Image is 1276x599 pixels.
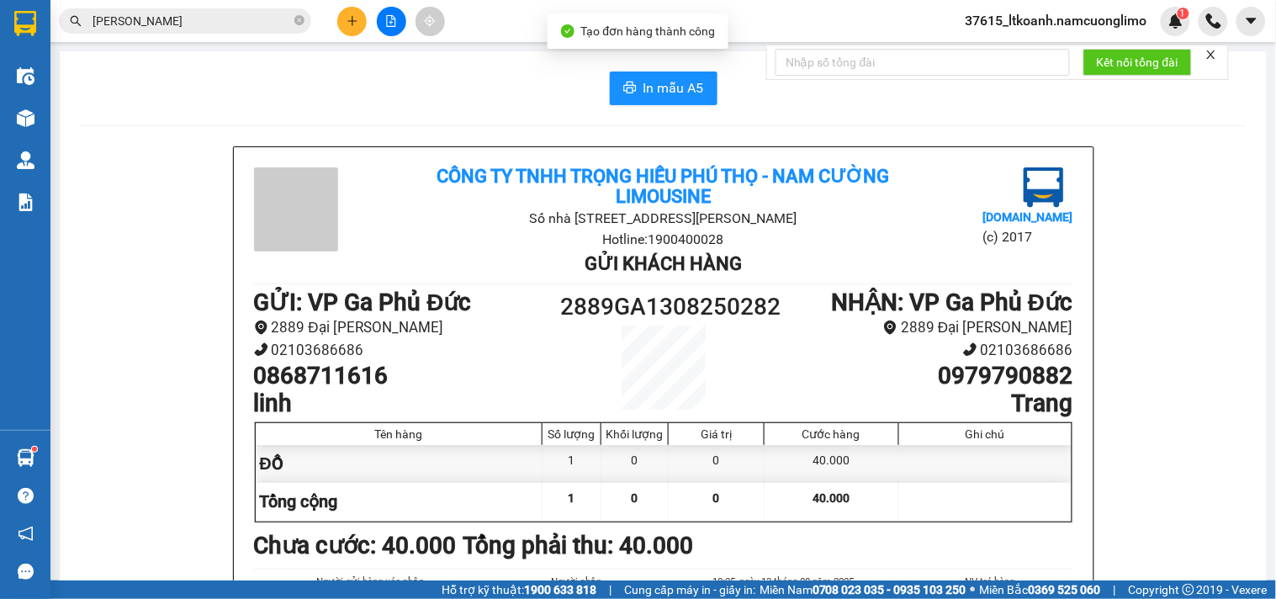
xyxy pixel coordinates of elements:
div: 40.000 [765,445,898,483]
button: caret-down [1236,7,1266,36]
span: 40.000 [813,491,850,505]
div: Cước hàng [769,427,893,441]
span: file-add [385,15,397,27]
div: Khối lượng [606,427,664,441]
b: Công ty TNHH Trọng Hiếu Phú Thọ - Nam Cường Limousine [204,19,657,66]
button: plus [337,7,367,36]
img: warehouse-icon [17,151,34,169]
li: Số nhà [STREET_ADDRESS][PERSON_NAME] [390,208,936,229]
input: Tìm tên, số ĐT hoặc mã đơn [93,12,291,30]
h1: Trang [765,390,1072,418]
li: Người nhận [494,574,660,589]
b: [DOMAIN_NAME] [982,210,1072,224]
div: ĐỒ [256,445,543,483]
span: | [609,580,612,599]
div: Số lượng [547,427,596,441]
sup: 1 [1178,8,1189,19]
img: logo.jpg [1024,167,1064,208]
span: 1 [569,491,575,505]
b: Tổng phải thu: 40.000 [463,532,694,559]
span: notification [18,526,34,542]
li: Hotline: 1900400028 [157,92,703,113]
span: Tạo đơn hàng thành công [581,24,716,38]
sup: 1 [32,447,37,452]
span: Miền Nam [760,580,966,599]
strong: 0369 525 060 [1029,583,1101,596]
div: 0 [601,445,669,483]
li: 2889 Đại [PERSON_NAME] [254,316,561,339]
span: Hỗ trợ kỹ thuật: [442,580,596,599]
li: Người gửi hàng xác nhận [288,574,454,589]
span: copyright [1183,584,1194,596]
div: 1 [543,445,601,483]
span: ⚪️ [971,586,976,593]
h1: 2889GA1308250282 [561,289,766,326]
b: Công ty TNHH Trọng Hiếu Phú Thọ - Nam Cường Limousine [437,166,889,207]
span: close [1205,49,1217,61]
img: warehouse-icon [17,449,34,467]
b: Chưa cước : 40.000 [254,532,457,559]
li: NV trả hàng [907,574,1073,589]
span: environment [254,321,268,335]
img: icon-new-feature [1168,13,1183,29]
li: Hotline: 1900400028 [390,229,936,250]
img: warehouse-icon [17,67,34,85]
b: Gửi khách hàng [585,253,742,274]
li: 18:25, ngày 13 tháng 08 năm 2025 [701,574,867,589]
span: phone [254,342,268,357]
div: 0 [669,445,765,483]
span: message [18,564,34,580]
input: Nhập số tổng đài [776,49,1070,76]
button: Kết nối tổng đài [1083,49,1192,76]
span: | [1114,580,1116,599]
li: (c) 2017 [982,226,1072,247]
span: aim [424,15,436,27]
span: 0 [632,491,638,505]
img: logo-vxr [14,11,36,36]
button: printerIn mẫu A5 [610,72,717,105]
span: plus [347,15,358,27]
div: Giá trị [673,427,760,441]
img: phone-icon [1206,13,1221,29]
span: close-circle [294,13,304,29]
span: Kết nối tổng đài [1097,53,1178,72]
h1: 0868711616 [254,362,561,390]
span: close-circle [294,15,304,25]
li: Số nhà [STREET_ADDRESS][PERSON_NAME] [157,71,703,92]
div: Tên hàng [260,427,538,441]
li: 2889 Đại [PERSON_NAME] [765,316,1072,339]
img: warehouse-icon [17,109,34,127]
b: GỬI : VP Ga Phủ Đức [254,289,472,316]
img: solution-icon [17,193,34,211]
span: phone [963,342,977,357]
span: 37615_ltkoanh.namcuonglimo [952,10,1161,31]
span: 0 [713,491,720,505]
span: printer [623,81,637,97]
span: Miền Bắc [980,580,1101,599]
b: NHẬN : VP Ga Phủ Đức [831,289,1072,316]
span: caret-down [1244,13,1259,29]
li: 02103686686 [765,339,1072,362]
button: aim [416,7,445,36]
span: In mẫu A5 [643,77,704,98]
span: environment [883,321,897,335]
strong: 1900 633 818 [524,583,596,596]
h1: linh [254,390,561,418]
li: 02103686686 [254,339,561,362]
span: 1 [1180,8,1186,19]
span: check-circle [561,24,574,38]
strong: 0708 023 035 - 0935 103 250 [813,583,966,596]
span: Cung cấp máy in - giấy in: [624,580,755,599]
span: Tổng cộng [260,491,338,512]
span: search [70,15,82,27]
span: question-circle [18,488,34,504]
div: Ghi chú [903,427,1067,441]
h1: 0979790882 [765,362,1072,390]
button: file-add [377,7,406,36]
